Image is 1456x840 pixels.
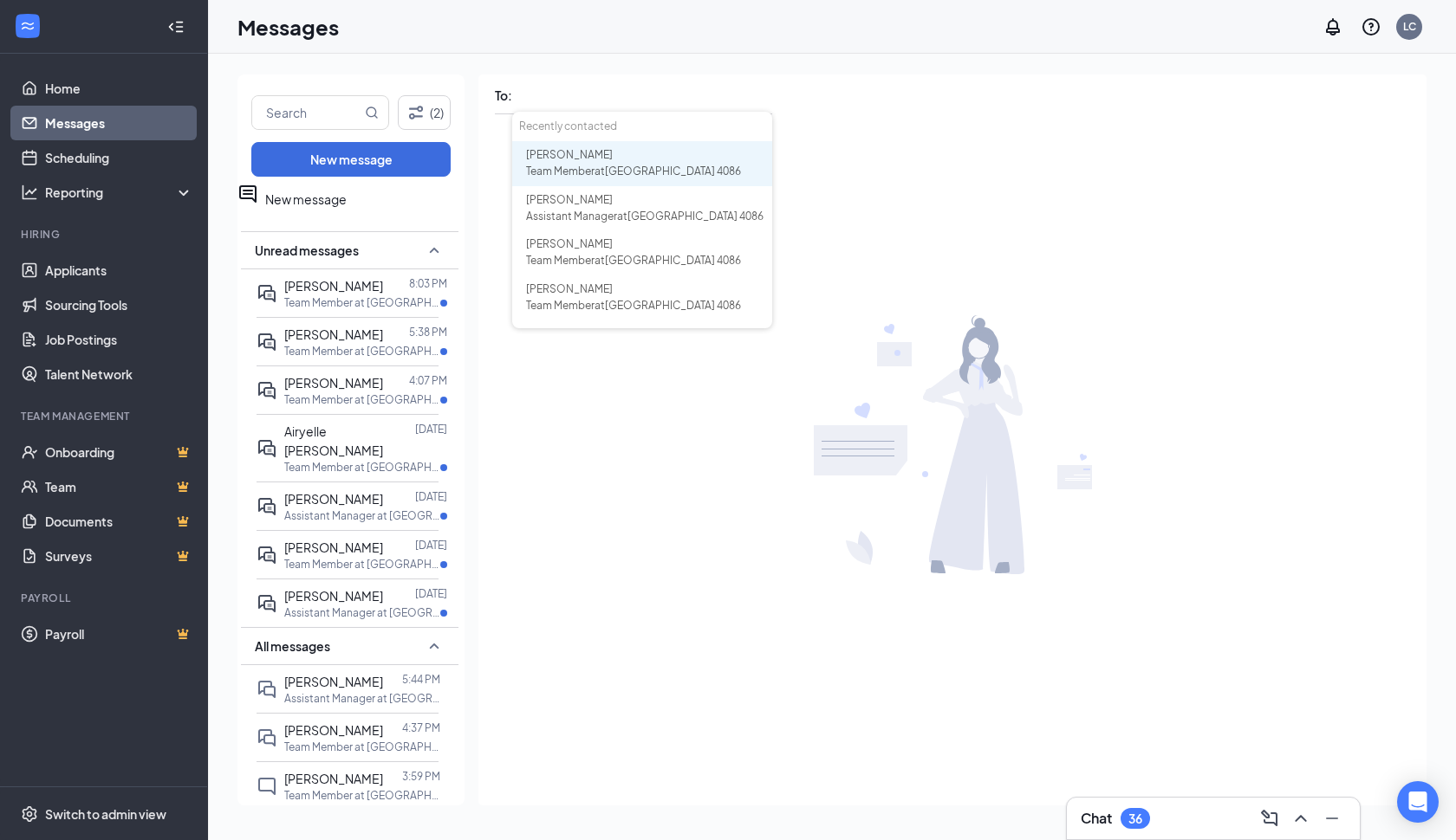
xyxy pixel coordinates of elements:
a: PayrollCrown [45,617,193,651]
a: Sourcing Tools [45,288,193,322]
p: 4:37 PM [402,720,440,735]
p: 4:07 PM [409,373,447,388]
p: Assistant Manager at [GEOGRAPHIC_DATA] [284,508,440,523]
svg: Minimize [1322,808,1342,829]
span: Airyelle [PERSON_NAME] [284,423,383,458]
span: [PERSON_NAME] [284,375,383,391]
span: [PERSON_NAME] [526,327,613,340]
svg: ActiveDoubleChat [257,332,277,352]
p: [DATE] [415,538,447,552]
div: Recently contacted [512,112,772,141]
span: All messages [255,637,330,655]
a: SurveysCrown [45,539,193,573]
span: [PERSON_NAME] [284,588,383,604]
svg: ActiveDoubleChat [257,283,277,304]
p: Team Member at [GEOGRAPHIC_DATA] [284,392,440,407]
span: To: [495,87,512,103]
span: Team Member at [GEOGRAPHIC_DATA] 4086 [526,254,741,267]
p: Team Member at [GEOGRAPHIC_DATA] [284,788,440,803]
svg: ActiveDoubleChat [257,380,277,401]
svg: ActiveDoubleChat [257,496,277,517]
span: Team Member at [GEOGRAPHIC_DATA] 4086 [526,165,741,178]
svg: Settings [21,805,38,823]
p: Team Member at [GEOGRAPHIC_DATA] [284,295,440,310]
svg: Collapse [167,18,185,36]
svg: ActiveDoubleChat [257,593,277,614]
svg: ActiveDoubleChat [257,545,277,565]
h3: Chat [1081,809,1112,828]
a: Home [45,71,193,106]
h1: Messages [237,12,339,42]
p: Team Member at [GEOGRAPHIC_DATA] [284,344,440,359]
p: [DATE] [415,489,447,504]
button: New message [251,142,451,177]
div: Team Management [21,409,190,423]
button: ChevronUp [1287,804,1315,832]
a: Job Postings [45,322,193,357]
div: Open Intercom Messenger [1397,781,1439,823]
p: 3:59 PM [402,769,440,784]
div: LC [1403,19,1416,34]
span: Team Member at [GEOGRAPHIC_DATA] 4086 [526,299,741,312]
svg: ActiveDoubleChat [257,438,277,459]
span: [PERSON_NAME] [284,326,383,342]
button: Filter (2) [398,95,451,130]
svg: WorkstreamLogo [19,17,36,35]
div: Payroll [21,591,190,605]
p: [DATE] [415,586,447,601]
button: Minimize [1318,804,1346,832]
p: Team Member at [GEOGRAPHIC_DATA] [284,740,440,754]
a: Talent Network [45,357,193,391]
svg: Analysis [21,184,38,201]
span: [PERSON_NAME] [284,771,383,786]
svg: Filter [406,102,426,123]
svg: QuestionInfo [1361,16,1381,37]
p: 5:38 PM [409,325,447,339]
a: TeamCrown [45,469,193,504]
svg: SmallChevronUp [424,240,445,261]
span: [PERSON_NAME] [526,193,613,206]
p: Team Member at [GEOGRAPHIC_DATA] [284,460,440,475]
svg: DoubleChat [257,727,277,748]
svg: ChatInactive [257,776,277,797]
p: [DATE] [415,422,447,436]
span: [PERSON_NAME] [284,674,383,689]
span: [PERSON_NAME] [526,148,613,161]
p: Assistant Manager at [GEOGRAPHIC_DATA] [284,691,440,706]
div: Hiring [21,227,190,242]
div: Switch to admin view [45,805,166,823]
span: New message [265,191,347,207]
p: Team Member at [GEOGRAPHIC_DATA] [284,557,440,572]
input: Search [252,96,361,129]
div: 36 [1128,811,1142,826]
span: [PERSON_NAME] [284,722,383,738]
div: Reporting [45,184,194,201]
span: [PERSON_NAME] [526,282,613,295]
span: Assistant Manager at [GEOGRAPHIC_DATA] 4086 [526,210,764,223]
a: DocumentsCrown [45,504,193,539]
a: OnboardingCrown [45,435,193,469]
svg: SmallChevronUp [424,636,445,656]
a: Scheduling [45,140,193,175]
span: [PERSON_NAME] [284,540,383,555]
a: Applicants [45,253,193,288]
svg: ActiveChat [237,184,258,204]
p: 5:44 PM [402,672,440,687]
span: [PERSON_NAME] [526,237,613,250]
p: 8:03 PM [409,276,447,291]
span: [PERSON_NAME] [284,491,383,507]
svg: ChevronUp [1290,808,1311,829]
p: Assistant Manager at [GEOGRAPHIC_DATA] [284,605,440,620]
span: [PERSON_NAME] [284,278,383,294]
svg: Notifications [1323,16,1343,37]
svg: DoubleChat [257,679,277,700]
button: ComposeMessage [1256,804,1284,832]
svg: ComposeMessage [1259,808,1280,829]
span: Unread messages [255,242,359,259]
a: Messages [45,106,193,140]
svg: MagnifyingGlass [365,106,379,120]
